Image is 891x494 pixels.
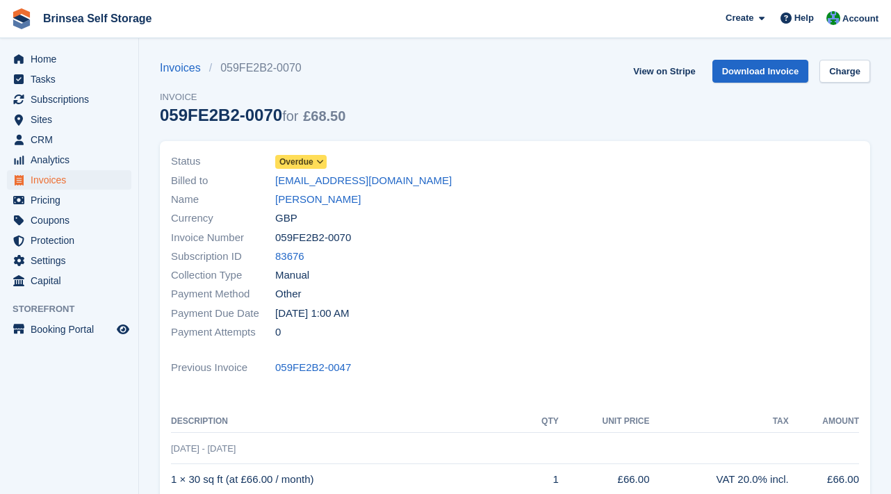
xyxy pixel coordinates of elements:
span: Settings [31,251,114,270]
span: Status [171,154,275,170]
span: Currency [171,211,275,227]
th: Unit Price [559,411,650,433]
span: GBP [275,211,297,227]
th: Tax [649,411,788,433]
img: stora-icon-8386f47178a22dfd0bd8f6a31ec36ba5ce8667c1dd55bd0f319d3a0aa187defe.svg [11,8,32,29]
span: Billed to [171,173,275,189]
span: Payment Attempts [171,324,275,340]
span: Booking Portal [31,320,114,339]
span: Subscriptions [31,90,114,109]
th: QTY [525,411,558,433]
img: Jeff Cherson [826,11,840,25]
span: Protection [31,231,114,250]
a: menu [7,170,131,190]
th: Amount [789,411,859,433]
a: menu [7,110,131,129]
span: Create [726,11,753,25]
span: Other [275,286,302,302]
div: VAT 20.0% incl. [649,472,788,488]
span: Storefront [13,302,138,316]
a: [PERSON_NAME] [275,192,361,208]
a: Download Invoice [712,60,809,83]
a: menu [7,49,131,69]
span: Analytics [31,150,114,170]
div: 059FE2B2-0070 [160,106,345,124]
span: Sites [31,110,114,129]
span: Manual [275,267,309,283]
nav: breadcrumbs [160,60,345,76]
a: Overdue [275,154,327,170]
span: for [282,108,298,124]
a: [EMAIL_ADDRESS][DOMAIN_NAME] [275,173,452,189]
a: 059FE2B2-0047 [275,360,351,376]
span: Account [842,12,878,26]
a: menu [7,320,131,339]
span: Invoice [160,90,345,104]
span: Home [31,49,114,69]
a: menu [7,90,131,109]
span: Invoices [31,170,114,190]
a: Preview store [115,321,131,338]
a: Charge [819,60,870,83]
a: menu [7,231,131,250]
a: menu [7,69,131,89]
a: Brinsea Self Storage [38,7,158,30]
a: View on Stripe [628,60,701,83]
span: [DATE] - [DATE] [171,443,236,454]
th: Description [171,411,525,433]
a: menu [7,251,131,270]
a: menu [7,190,131,210]
span: Capital [31,271,114,290]
a: 83676 [275,249,304,265]
span: Payment Due Date [171,306,275,322]
span: Payment Method [171,286,275,302]
a: menu [7,130,131,149]
span: Invoice Number [171,230,275,246]
span: Pricing [31,190,114,210]
span: Tasks [31,69,114,89]
a: Invoices [160,60,209,76]
time: 2025-08-18 00:00:00 UTC [275,306,349,322]
a: menu [7,150,131,170]
span: Help [794,11,814,25]
span: CRM [31,130,114,149]
span: 059FE2B2-0070 [275,230,351,246]
span: Coupons [31,211,114,230]
span: Previous Invoice [171,360,275,376]
span: Collection Type [171,267,275,283]
span: £68.50 [303,108,345,124]
span: Subscription ID [171,249,275,265]
span: Overdue [279,156,313,168]
a: menu [7,211,131,230]
span: 0 [275,324,281,340]
span: Name [171,192,275,208]
a: menu [7,271,131,290]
